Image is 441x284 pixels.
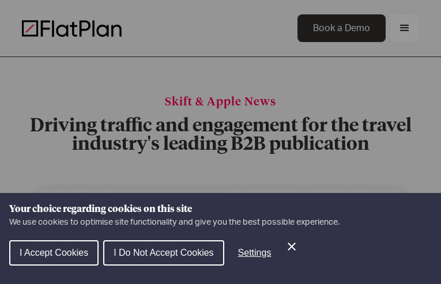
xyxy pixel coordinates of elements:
button: I Accept Cookies [9,240,99,266]
button: Close Cookie Control [285,240,299,253]
span: Settings [238,248,272,258]
p: We use cookies to optimise site functionality and give you the best possible experience. [9,216,432,229]
h1: Your choice regarding cookies on this site [9,202,432,216]
span: I Accept Cookies [20,248,88,258]
button: Settings [229,241,281,264]
span: I Do Not Accept Cookies [114,248,213,258]
button: I Do Not Accept Cookies [103,240,224,266]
